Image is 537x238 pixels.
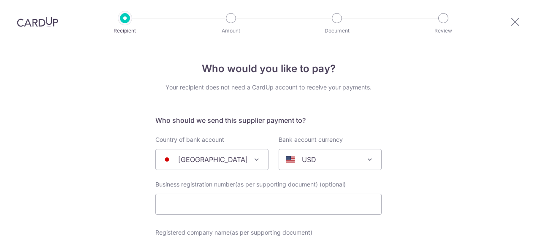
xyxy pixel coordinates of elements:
[279,135,343,144] label: Bank account currency
[155,181,318,188] span: Business registration number(as per supporting document)
[155,229,312,236] span: Registered company name(as per supporting document)
[279,149,381,170] span: USD
[412,27,475,35] p: Review
[306,27,368,35] p: Document
[279,149,382,170] span: USD
[155,149,268,170] span: Japan
[483,213,529,234] iframe: Opens a widget where you can find more information
[155,83,382,92] div: Your recipient does not need a CardUp account to receive your payments.
[94,27,156,35] p: Recipient
[155,61,382,76] h4: Who would you like to pay?
[155,115,382,125] h5: Who should we send this supplier payment to?
[155,135,224,144] label: Country of bank account
[200,27,262,35] p: Amount
[17,17,58,27] img: CardUp
[320,180,346,189] span: (optional)
[302,154,316,165] p: USD
[178,154,248,165] p: [GEOGRAPHIC_DATA]
[156,149,268,170] span: Japan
